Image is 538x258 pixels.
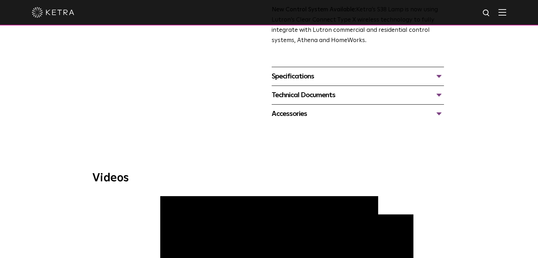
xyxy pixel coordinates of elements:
[272,108,444,119] div: Accessories
[498,9,506,16] img: Hamburger%20Nav.svg
[32,7,74,18] img: ketra-logo-2019-white
[482,9,491,18] img: search icon
[272,89,444,101] div: Technical Documents
[92,172,446,184] h3: Videos
[272,71,444,82] div: Specifications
